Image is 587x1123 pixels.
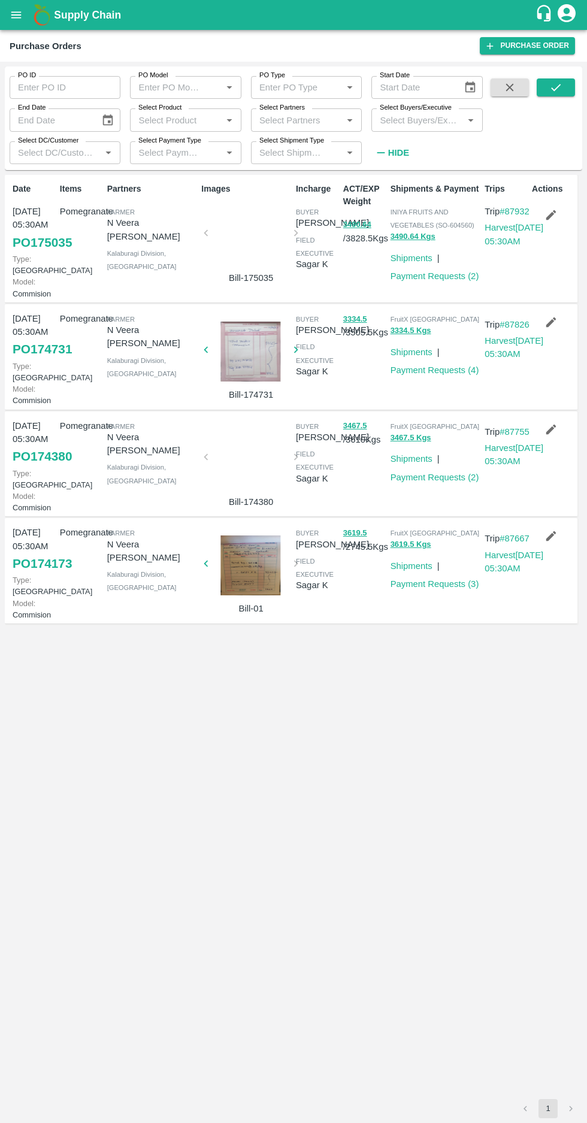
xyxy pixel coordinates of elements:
label: Start Date [380,71,410,80]
input: Enter PO Type [255,80,323,95]
input: Select Product [134,112,217,128]
p: / 3828.5 Kgs [343,217,386,245]
p: Partners [107,183,197,195]
p: Date [13,183,55,195]
span: Model: [13,385,35,393]
p: Bill-01 [211,602,291,615]
p: [PERSON_NAME] [296,538,369,551]
p: [GEOGRAPHIC_DATA] [13,253,55,276]
p: Bill-174731 [211,388,291,401]
span: Farmer [107,208,135,216]
p: Trip [485,318,543,331]
a: #87932 [500,207,529,216]
span: Model: [13,277,35,286]
p: Bill-175035 [211,271,291,284]
div: account of current user [556,2,577,28]
p: Trip [485,425,543,438]
label: PO Type [259,71,285,80]
p: [PERSON_NAME] [296,216,369,229]
p: Pomegranate [60,205,102,218]
input: Select Payment Type [134,145,202,161]
span: Farmer [107,529,135,537]
p: / 3505.5 Kgs [343,312,386,340]
span: Type: [13,469,31,478]
button: Open [463,113,479,128]
span: FruitX [GEOGRAPHIC_DATA] [391,529,480,537]
span: field executive [296,450,334,471]
button: Open [222,113,237,128]
a: Shipments [391,253,432,263]
label: Select DC/Customer [18,136,78,146]
p: Pomegranate [60,526,102,539]
a: Harvest[DATE] 05:30AM [485,443,543,466]
a: Payment Requests (2) [391,473,479,482]
label: Select Shipment Type [259,136,324,146]
span: Kalaburagi Division , [GEOGRAPHIC_DATA] [107,571,177,591]
p: N Veera [PERSON_NAME] [107,538,197,565]
span: buyer [296,423,319,430]
input: Start Date [371,76,453,99]
button: Open [342,113,358,128]
button: 3490.64 [343,218,371,232]
span: Farmer [107,316,135,323]
button: 3334.5 Kgs [391,324,431,338]
span: INIYA FRUITS AND VEGETABLES (SO-604560) [391,208,474,229]
label: End Date [18,103,46,113]
span: Kalaburagi Division , [GEOGRAPHIC_DATA] [107,464,177,484]
div: | [432,247,440,265]
p: Sagar K [296,258,338,271]
p: Trips [485,183,527,195]
p: Shipments & Payment [391,183,480,195]
p: Items [60,183,102,195]
div: | [432,447,440,465]
span: Kalaburagi Division , [GEOGRAPHIC_DATA] [107,357,177,377]
div: customer-support [535,4,556,26]
span: field executive [296,343,334,364]
input: Enter PO ID [10,76,120,99]
button: Open [101,145,116,161]
nav: pagination navigation [514,1099,582,1118]
a: #87826 [500,320,529,329]
a: Payment Requests (4) [391,365,479,375]
label: PO Model [138,71,168,80]
input: Select Buyers/Executive [375,112,459,128]
button: 3334.5 [343,313,367,326]
p: Sagar K [296,365,338,378]
div: | [432,341,440,359]
p: / 2745.5 Kgs [343,526,386,553]
button: 3619.5 Kgs [391,538,431,552]
a: Payment Requests (2) [391,271,479,281]
p: [GEOGRAPHIC_DATA] [13,574,55,597]
p: Sagar K [296,579,338,592]
p: [GEOGRAPHIC_DATA] [13,468,55,491]
span: FruitX [GEOGRAPHIC_DATA] [391,316,480,323]
button: Open [222,80,237,95]
span: Farmer [107,423,135,430]
p: N Veera [PERSON_NAME] [107,216,197,243]
p: [PERSON_NAME] [296,323,369,337]
a: Payment Requests (3) [391,579,479,589]
p: N Veera [PERSON_NAME] [107,431,197,458]
div: | [432,555,440,573]
button: Open [342,80,358,95]
span: FruitX [GEOGRAPHIC_DATA] [391,423,480,430]
label: PO ID [18,71,36,80]
span: Kalaburagi Division , [GEOGRAPHIC_DATA] [107,250,177,270]
p: [DATE] 05:30AM [13,419,55,446]
strong: Hide [388,148,409,158]
p: Pomegranate [60,312,102,325]
p: Commision [13,598,55,620]
p: Commision [13,276,55,299]
button: 3467.5 Kgs [391,431,431,445]
p: [DATE] 05:30AM [13,205,55,232]
button: 3490.64 Kgs [391,230,435,244]
button: Open [222,145,237,161]
p: ACT/EXP Weight [343,183,386,208]
a: Shipments [391,454,432,464]
p: Commision [13,491,55,513]
button: Choose date [96,109,119,132]
label: Select Payment Type [138,136,201,146]
input: Select DC/Customer [13,145,97,161]
p: Commision [13,383,55,406]
span: buyer [296,529,319,537]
